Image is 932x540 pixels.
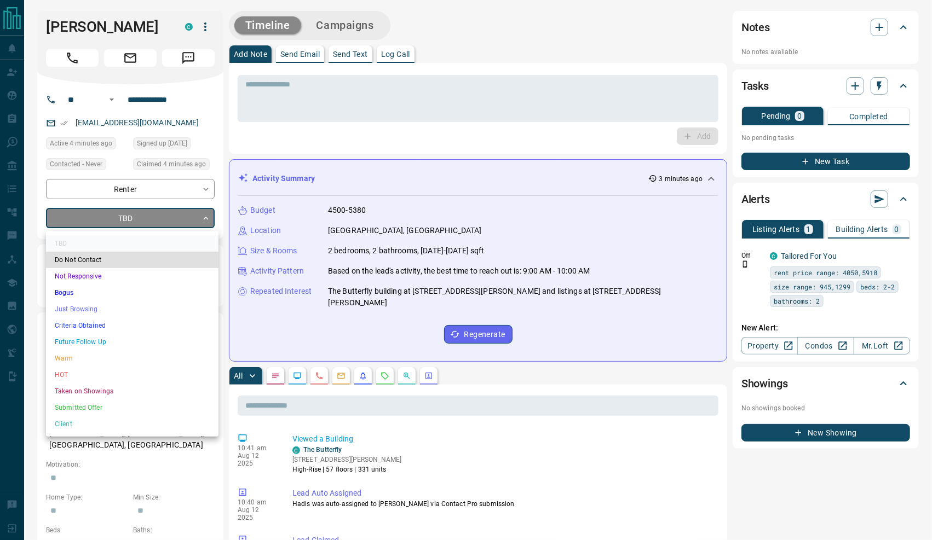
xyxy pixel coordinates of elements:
li: Just Browsing [46,301,218,317]
li: Warm [46,350,218,367]
li: Future Follow Up [46,334,218,350]
li: Bogus [46,284,218,301]
li: Client [46,416,218,432]
li: HOT [46,367,218,383]
li: Taken on Showings [46,383,218,399]
li: Not Responsive [46,268,218,284]
li: Submitted Offer [46,399,218,416]
li: Do Not Contact [46,252,218,268]
li: Criteria Obtained [46,317,218,334]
